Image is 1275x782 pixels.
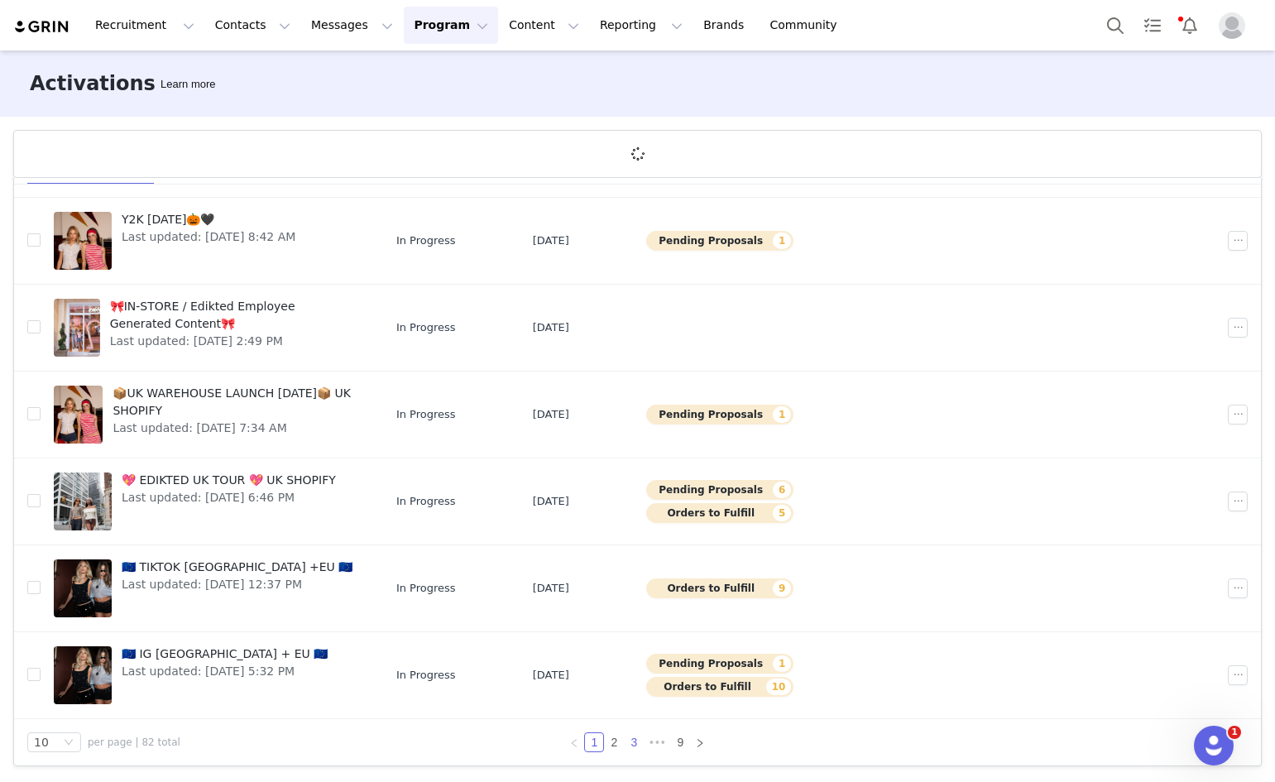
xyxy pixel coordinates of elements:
[693,7,759,44] a: Brands
[590,7,693,44] button: Reporting
[301,7,403,44] button: Messages
[1209,12,1262,39] button: Profile
[584,732,604,752] li: 1
[533,319,569,336] span: [DATE]
[110,333,360,350] span: Last updated: [DATE] 2:49 PM
[646,578,793,598] button: Orders to Fulfill9
[564,732,584,752] li: Previous Page
[88,735,180,750] span: per page | 82 total
[585,733,603,751] a: 1
[604,732,624,752] li: 2
[54,642,370,708] a: 🇪🇺 IG [GEOGRAPHIC_DATA] + EU 🇪🇺Last updated: [DATE] 5:32 PM
[122,576,352,593] span: Last updated: [DATE] 12:37 PM
[110,298,360,333] span: 🎀IN-STORE / Edikted Employee Generated Content🎀
[396,667,456,684] span: In Progress
[646,677,793,697] button: Orders to Fulfill10
[646,405,793,425] button: Pending Proposals1
[396,233,456,249] span: In Progress
[122,663,328,680] span: Last updated: [DATE] 5:32 PM
[157,76,218,93] div: Tooltip anchor
[760,7,855,44] a: Community
[533,493,569,510] span: [DATE]
[396,493,456,510] span: In Progress
[646,480,793,500] button: Pending Proposals6
[533,406,569,423] span: [DATE]
[13,19,71,35] img: grin logo
[1097,7,1134,44] button: Search
[625,733,643,751] a: 3
[404,7,498,44] button: Program
[690,732,710,752] li: Next Page
[695,738,705,748] i: icon: right
[670,732,690,752] li: 9
[122,559,352,576] span: 🇪🇺 TIKTOK [GEOGRAPHIC_DATA] +EU 🇪🇺
[122,472,336,489] span: 💖 EDIKTED UK TOUR 💖 UK SHOPIFY
[533,667,569,684] span: [DATE]
[54,555,370,621] a: 🇪🇺 TIKTOK [GEOGRAPHIC_DATA] +EU 🇪🇺Last updated: [DATE] 12:37 PM
[499,7,589,44] button: Content
[646,231,793,251] button: Pending Proposals1
[1194,726,1234,765] iframe: Intercom live chat
[30,69,156,98] h3: Activations
[1219,12,1245,39] img: placeholder-profile.jpg
[54,208,370,274] a: Y2K [DATE]🎃🖤Last updated: [DATE] 8:42 AM
[85,7,204,44] button: Recruitment
[533,580,569,597] span: [DATE]
[54,381,370,448] a: 📦UK WAREHOUSE LAUNCH [DATE]📦 UK SHOPIFYLast updated: [DATE] 7:34 AM
[646,503,793,523] button: Orders to Fulfill5
[533,233,569,249] span: [DATE]
[205,7,300,44] button: Contacts
[113,385,359,420] span: 📦UK WAREHOUSE LAUNCH [DATE]📦 UK SHOPIFY
[605,733,623,751] a: 2
[396,406,456,423] span: In Progress
[671,733,689,751] a: 9
[122,211,295,228] span: Y2K [DATE]🎃🖤
[1172,7,1208,44] button: Notifications
[569,738,579,748] i: icon: left
[624,732,644,752] li: 3
[54,295,370,361] a: 🎀IN-STORE / Edikted Employee Generated Content🎀Last updated: [DATE] 2:49 PM
[64,737,74,749] i: icon: down
[122,489,336,506] span: Last updated: [DATE] 6:46 PM
[122,228,295,246] span: Last updated: [DATE] 8:42 AM
[644,732,670,752] span: •••
[646,654,793,674] button: Pending Proposals1
[396,580,456,597] span: In Progress
[644,732,670,752] li: Next 3 Pages
[54,468,370,535] a: 💖 EDIKTED UK TOUR 💖 UK SHOPIFYLast updated: [DATE] 6:46 PM
[396,319,456,336] span: In Progress
[1228,726,1241,739] span: 1
[122,645,328,663] span: 🇪🇺 IG [GEOGRAPHIC_DATA] + EU 🇪🇺
[1134,7,1171,44] a: Tasks
[34,733,49,751] div: 10
[113,420,359,437] span: Last updated: [DATE] 7:34 AM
